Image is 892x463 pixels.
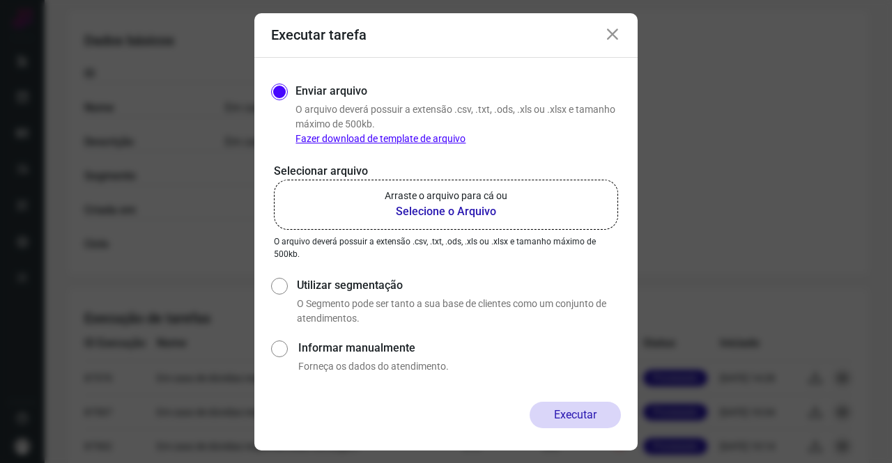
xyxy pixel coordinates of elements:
[298,359,621,374] p: Forneça os dados do atendimento.
[385,189,507,203] p: Arraste o arquivo para cá ou
[295,133,466,144] a: Fazer download de template de arquivo
[295,83,367,100] label: Enviar arquivo
[274,235,618,260] p: O arquivo deverá possuir a extensão .csv, .txt, .ods, .xls ou .xlsx e tamanho máximo de 500kb.
[295,102,621,146] p: O arquivo deverá possuir a extensão .csv, .txt, .ods, .xls ou .xlsx e tamanho máximo de 500kb.
[297,297,621,326] p: O Segmento pode ser tanto a sua base de clientes como um conjunto de atendimentos.
[271,26,367,43] h3: Executar tarefa
[297,277,621,294] label: Utilizar segmentação
[298,340,621,356] label: Informar manualmente
[274,163,618,180] p: Selecionar arquivo
[385,203,507,220] b: Selecione o Arquivo
[530,402,621,428] button: Executar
